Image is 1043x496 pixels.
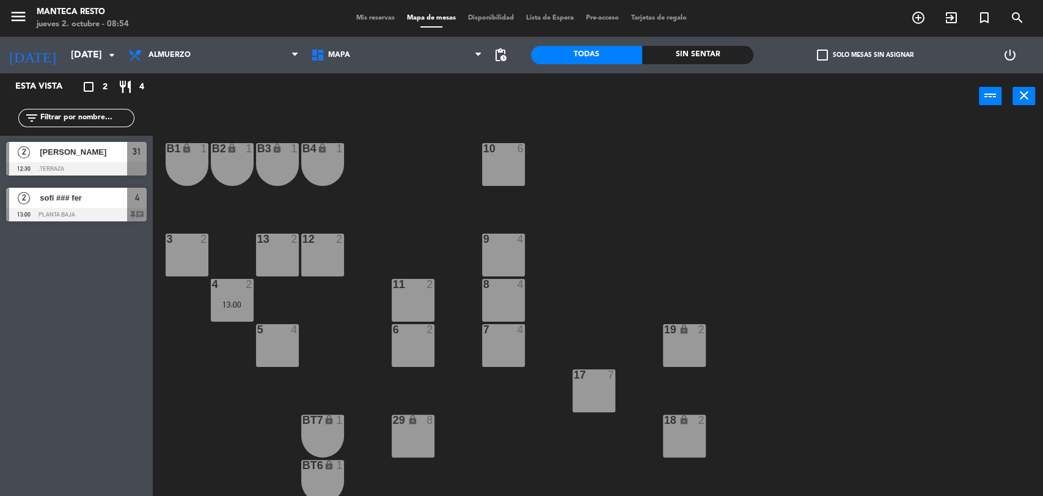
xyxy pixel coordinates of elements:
[408,415,418,425] i: lock
[317,143,328,154] i: lock
[37,18,129,31] div: jueves 2. octubre - 08:54
[393,415,393,426] div: 29
[257,143,258,154] div: B3
[580,15,625,21] span: Pre-acceso
[393,279,393,290] div: 11
[18,146,30,158] span: 2
[520,15,580,21] span: Lista de Espera
[103,80,108,94] span: 2
[212,279,213,290] div: 4
[328,51,350,59] span: MAPA
[37,6,129,18] div: Manteca Resto
[39,111,134,125] input: Filtrar por nombre...
[493,48,508,62] span: pending_actions
[698,324,705,335] div: 2
[979,87,1001,105] button: power_input
[133,144,141,159] span: 31
[6,80,88,94] div: Esta vista
[698,415,705,426] div: 2
[679,415,689,425] i: lock
[531,46,642,64] div: Todas
[426,279,434,290] div: 2
[336,415,343,426] div: 1
[246,143,253,154] div: 1
[625,15,693,21] span: Tarjetas de regalo
[104,48,119,62] i: arrow_drop_down
[977,10,992,25] i: turned_in_not
[291,143,298,154] div: 1
[983,88,998,103] i: power_input
[664,415,665,426] div: 18
[393,324,393,335] div: 6
[336,234,343,245] div: 2
[9,7,27,26] i: menu
[272,143,282,154] i: lock
[401,15,462,21] span: Mapa de mesas
[1002,48,1017,62] i: power_settings_new
[40,191,127,204] span: sofi ### fer
[139,80,144,94] span: 4
[517,234,524,245] div: 4
[291,234,298,245] div: 2
[181,143,192,154] i: lock
[350,15,401,21] span: Mis reservas
[24,111,39,125] i: filter_list
[607,369,615,380] div: 7
[211,300,254,309] div: 13:00
[911,10,926,25] i: add_circle_outline
[462,15,520,21] span: Disponibilidad
[227,143,237,154] i: lock
[426,324,434,335] div: 2
[324,415,334,425] i: lock
[1017,88,1031,103] i: close
[664,324,665,335] div: 19
[9,7,27,30] button: menu
[291,324,298,335] div: 4
[18,192,30,204] span: 2
[40,146,127,158] span: [PERSON_NAME]
[257,234,258,245] div: 13
[135,190,139,205] span: 4
[642,46,753,64] div: Sin sentar
[574,369,574,380] div: 17
[426,415,434,426] div: 8
[944,10,959,25] i: exit_to_app
[517,279,524,290] div: 4
[517,143,524,154] div: 6
[200,143,208,154] div: 1
[336,460,343,471] div: 1
[246,279,253,290] div: 2
[816,50,827,61] span: check_box_outline_blank
[517,324,524,335] div: 4
[212,143,213,154] div: B2
[200,234,208,245] div: 2
[1010,10,1025,25] i: search
[679,324,689,335] i: lock
[81,80,96,94] i: crop_square
[257,324,258,335] div: 5
[336,143,343,154] div: 1
[816,50,913,61] label: Solo mesas sin asignar
[118,80,133,94] i: restaurant
[148,51,191,59] span: Almuerzo
[1012,87,1035,105] button: close
[324,460,334,470] i: lock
